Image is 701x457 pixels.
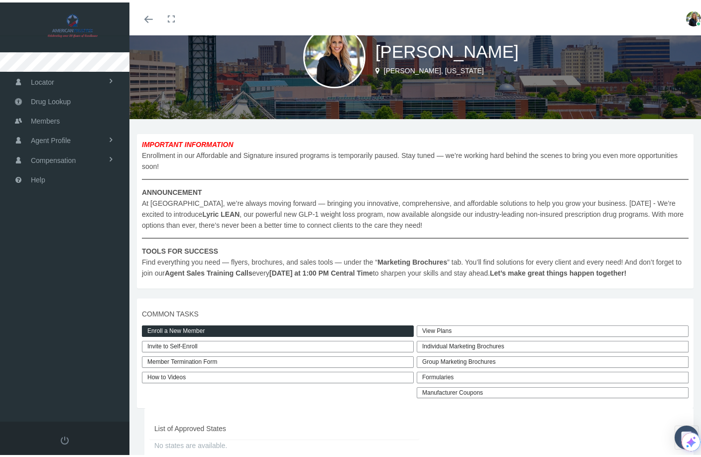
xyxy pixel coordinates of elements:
[142,369,414,381] a: How to Videos
[377,256,447,264] b: Marketing Brochures
[13,11,132,36] img: AMERICAN TRUSTEE
[31,90,71,109] span: Drug Lookup
[303,23,365,86] img: S_Profile_Picture_16535.jpeg
[154,421,414,432] span: List of Approved States
[31,129,71,148] span: Agent Profile
[417,385,689,396] a: Manufacturer Coupons
[269,267,373,275] b: [DATE] at 1:00 PM Central Time
[142,245,218,253] b: TOOLS FOR SUCCESS
[686,9,701,24] img: S_Profile_Picture_16535.jpeg
[375,39,519,59] span: [PERSON_NAME]
[142,137,689,276] span: Enrollment in our Affordable and Signature insured programs is temporarily paused. Stay tuned — w...
[417,369,689,381] div: Formularies
[31,168,45,187] span: Help
[417,338,689,350] div: Individual Marketing Brochures
[154,438,414,449] span: No states are available.
[384,64,484,72] span: [PERSON_NAME], [US_STATE]
[31,70,54,89] span: Locator
[31,109,60,128] span: Members
[675,423,699,447] div: Open Intercom Messenger
[417,323,689,334] a: View Plans
[685,434,697,446] img: Icon
[142,138,234,146] b: IMPORTANT INFORMATION
[142,186,202,194] b: ANNOUNCEMENT
[142,323,414,334] a: Enroll a New Member
[31,149,76,167] span: Compensation
[490,267,626,275] b: Let’s make great things happen together!
[142,306,689,317] span: COMMON TASKS
[202,208,239,216] b: Lyric LEAN
[165,267,252,275] b: Agent Sales Training Calls
[417,354,689,365] div: Group Marketing Brochures
[142,354,414,365] a: Member Termination Form
[142,338,414,350] a: Invite to Self-Enroll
